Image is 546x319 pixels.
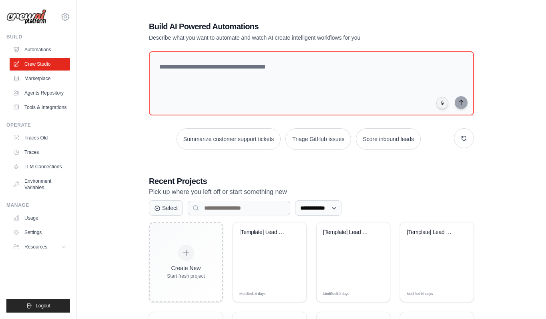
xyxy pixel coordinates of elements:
[24,244,47,250] span: Resources
[149,187,474,197] p: Pick up where you left off or start something new
[149,34,418,42] p: Describe what you want to automate and watch AI create intelligent workflows for you
[356,128,421,150] button: Score inbound leads
[323,229,371,236] div: [Template] Lead Scoring and Strategy Crew
[10,226,70,239] a: Settings
[10,146,70,159] a: Traces
[455,291,462,297] span: Edit
[167,273,205,279] div: Start fresh project
[10,43,70,56] a: Automations
[6,202,70,208] div: Manage
[407,229,455,236] div: [Template] Lead Scoring and Strategy Crew
[149,200,183,216] button: Select
[323,291,349,297] span: Modified 19 days
[6,122,70,128] div: Operate
[6,9,46,25] img: Logo
[407,291,433,297] span: Modified 19 days
[10,212,70,224] a: Usage
[239,291,266,297] span: Modified 19 days
[149,21,418,32] h1: Build AI Powered Automations
[167,264,205,272] div: Create New
[6,299,70,313] button: Logout
[454,128,474,148] button: Get new suggestions
[10,58,70,71] a: Crew Studio
[6,34,70,40] div: Build
[10,131,70,144] a: Traces Old
[177,128,281,150] button: Summarize customer support tickets
[149,176,474,187] h3: Recent Projects
[371,291,378,297] span: Edit
[10,72,70,85] a: Marketplace
[36,303,50,309] span: Logout
[10,101,70,114] a: Tools & Integrations
[10,87,70,99] a: Agents Repository
[285,128,351,150] button: Triage GitHub issues
[10,240,70,253] button: Resources
[10,160,70,173] a: LLM Connections
[239,229,288,236] div: [Template] Lead Scoring and Strategy Crew
[436,97,448,109] button: Click to speak your automation idea
[10,175,70,194] a: Environment Variables
[287,291,294,297] span: Edit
